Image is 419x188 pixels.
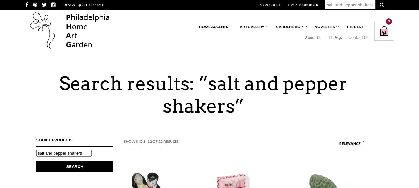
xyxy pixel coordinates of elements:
span: Relevance [337,137,367,146]
a: Contact Us [345,35,368,40]
a: The Rest [343,22,368,32]
span: Relevance [337,137,367,150]
h4: Search Products [36,137,113,147]
em: Showing 1–12 of 22 results [124,138,178,145]
a: Track Your Order [287,3,318,7]
button: Search [36,161,113,172]
a: My Account [260,3,281,7]
a: Novelties [311,22,340,32]
h1: Search results: “salt and pepper shakers” [26,72,381,117]
a: PHAQs [325,35,345,40]
input: Search products… [36,150,92,157]
a: Home Accents [196,22,233,32]
a: About Us [301,35,325,40]
a: Art Gallery [237,22,269,32]
div: 0 [386,18,392,25]
a: Garden Shop [273,22,308,32]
